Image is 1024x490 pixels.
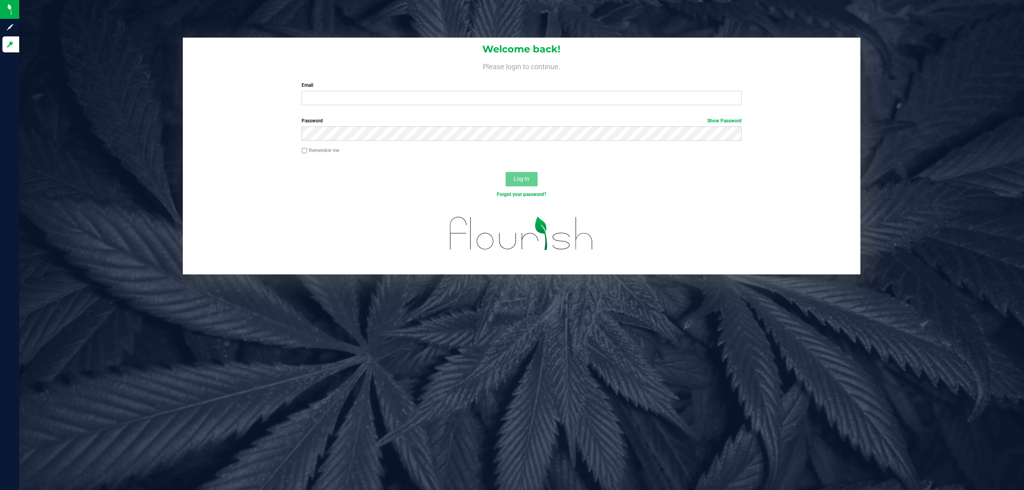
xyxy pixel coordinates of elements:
span: Log In [514,176,529,182]
a: Show Password [707,118,742,124]
a: Forgot your password? [497,192,546,197]
button: Log In [506,172,538,186]
span: Password [302,118,323,124]
inline-svg: Log in [6,40,14,48]
img: flourish_logo.svg [437,206,606,261]
h4: Please login to continue. [183,61,861,70]
input: Remember me [302,148,307,154]
h1: Welcome back! [183,44,861,54]
label: Email [302,82,742,89]
inline-svg: Sign up [6,23,14,31]
label: Remember me [302,147,339,154]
